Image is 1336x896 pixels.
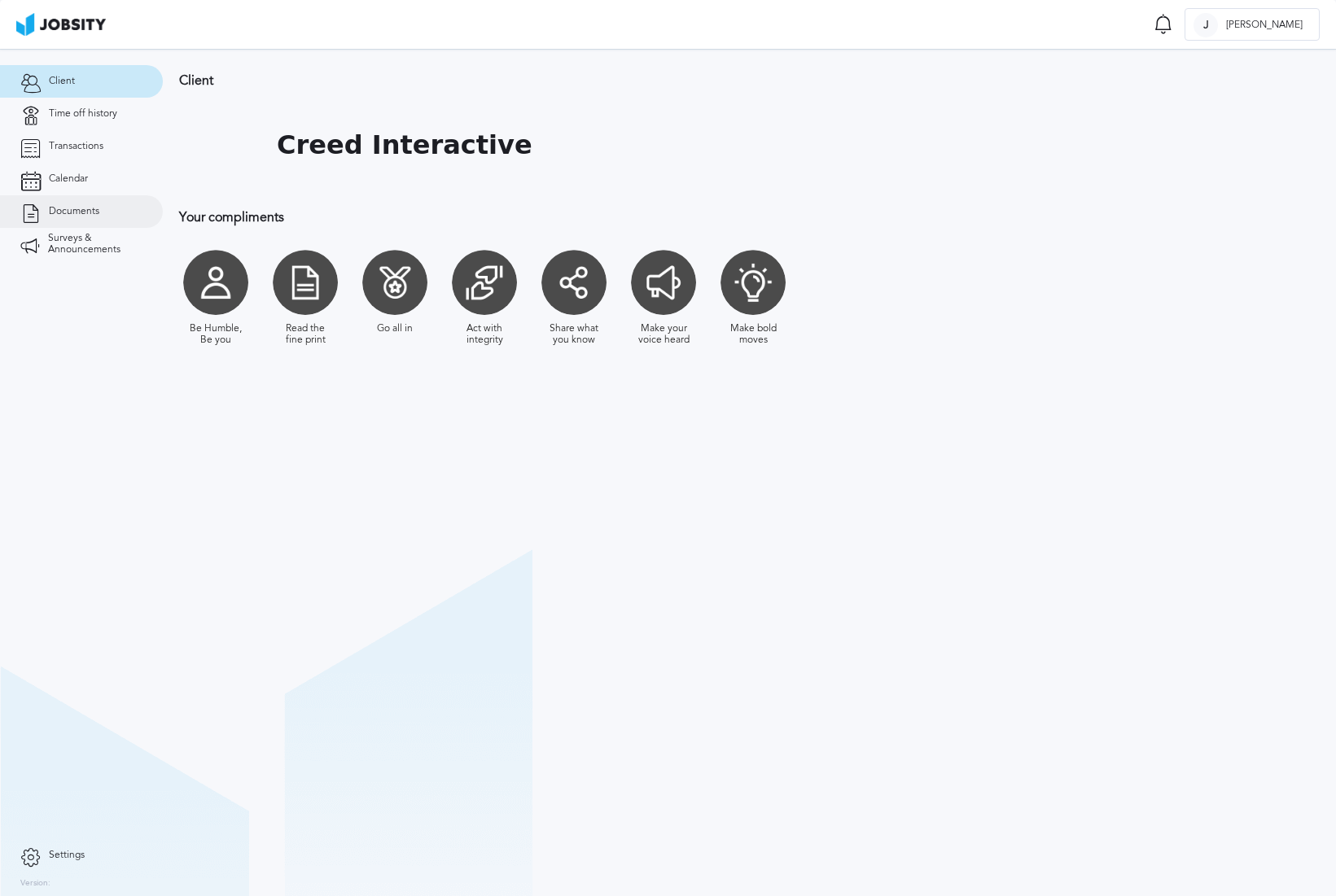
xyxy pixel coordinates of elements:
[187,323,244,346] div: Be Humble, Be you
[48,233,142,256] span: Surveys & Announcements
[179,73,1062,88] h3: Client
[49,141,103,152] span: Transactions
[1185,8,1320,41] button: J[PERSON_NAME]
[179,210,1062,225] h3: Your compliments
[16,13,106,36] img: ab4bad089aa723f57921c736e9817d99.png
[49,76,75,87] span: Client
[49,108,117,120] span: Time off history
[545,323,602,346] div: Share what you know
[49,850,85,861] span: Settings
[49,173,88,185] span: Calendar
[277,323,334,346] div: Read the fine print
[20,879,50,889] label: Version:
[277,130,532,160] h1: Creed Interactive
[49,206,99,217] span: Documents
[1218,20,1311,31] span: [PERSON_NAME]
[377,323,413,334] div: Go all in
[725,323,782,346] div: Make bold moves
[635,323,692,346] div: Make your voice heard
[1194,13,1218,37] div: J
[456,323,513,346] div: Act with integrity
